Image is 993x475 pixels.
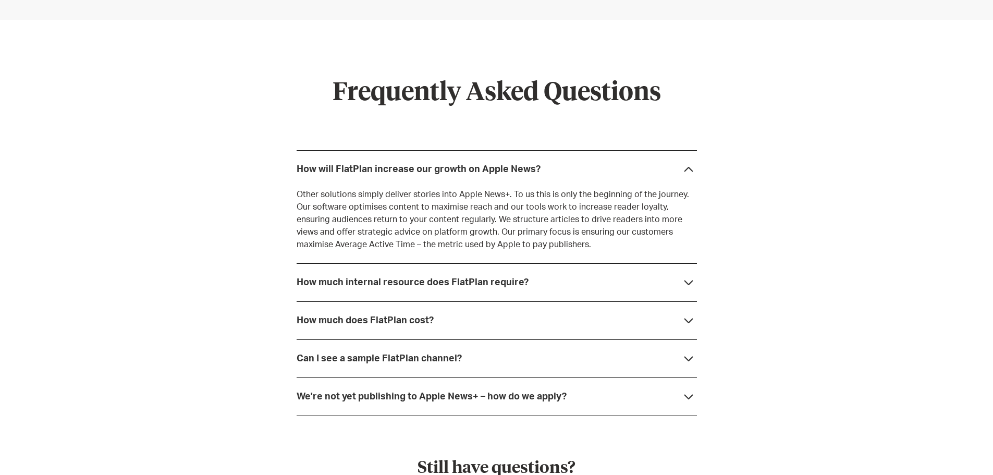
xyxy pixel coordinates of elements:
div: How much does FlatPlan cost? [297,315,434,326]
div: How will FlatPlan increase our growth on Apple News? [297,164,541,175]
div: We're not yet publishing to Apple News+ – how do we apply? [297,392,567,402]
p: Other solutions simply deliver stories into Apple News+. To us this is only the beginning of the ... [297,188,697,251]
h2: Frequently Asked Questions [297,78,697,108]
div: How much internal resource does FlatPlan require? [297,277,529,288]
div: Can I see a sample FlatPlan channel? [297,354,462,364]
